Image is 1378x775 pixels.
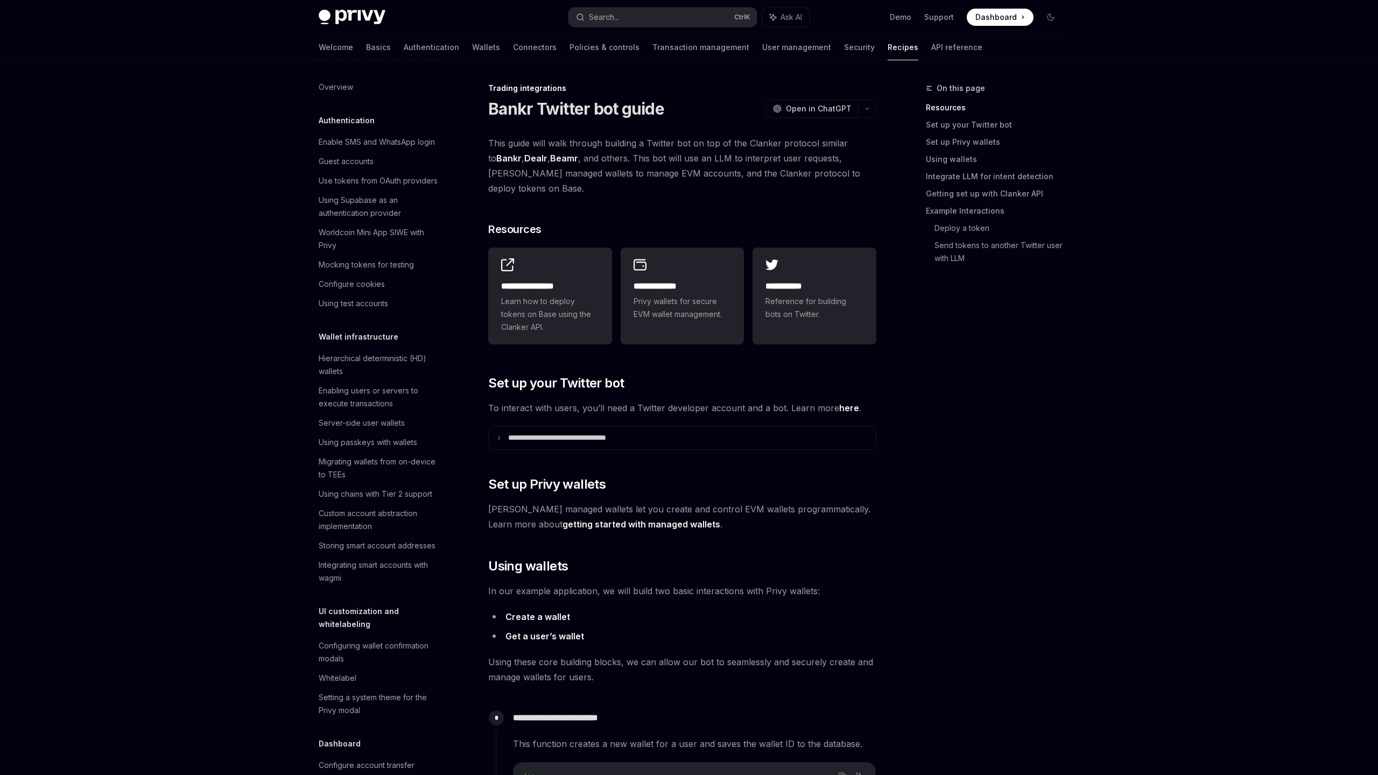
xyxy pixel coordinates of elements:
a: Server-side user wallets [310,413,448,433]
button: Search...CtrlK [568,8,757,27]
div: Using Supabase as an authentication provider [319,194,441,220]
span: Learn how to deploy tokens on Base using the Clanker API. [501,295,599,334]
div: Trading integrations [488,83,876,94]
span: To interact with users, you’ll need a Twitter developer account and a bot. Learn more . [488,400,876,415]
div: Worldcoin Mini App SIWE with Privy [319,226,441,252]
a: **** **** *Reference for building bots on Twitter. [753,248,876,344]
span: Privy wallets for secure EVM wallet management. [634,295,732,321]
a: Enabling users or servers to execute transactions [310,381,448,413]
a: Setting a system theme for the Privy modal [310,688,448,720]
a: Wallets [472,34,500,60]
span: On this page [937,82,985,95]
span: Ask AI [781,12,802,23]
span: Dashboard [975,12,1017,23]
div: Configure account transfer [319,759,414,772]
button: Ask AI [762,8,810,27]
img: dark logo [319,10,385,25]
a: Mocking tokens for testing [310,255,448,274]
a: Set up your Twitter bot [926,116,1068,133]
a: **** **** **** *Learn how to deploy tokens on Base using the Clanker API. [488,248,612,344]
a: Dealr [524,153,547,164]
a: Policies & controls [570,34,639,60]
div: Whitelabel [319,672,356,685]
span: Open in ChatGPT [786,103,852,114]
a: Worldcoin Mini App SIWE with Privy [310,223,448,255]
div: Configure cookies [319,278,385,291]
strong: Create a wallet [505,611,570,622]
a: Using passkeys with wallets [310,433,448,452]
a: Using test accounts [310,294,448,313]
div: Overview [319,81,353,94]
a: Demo [890,12,911,23]
div: Using chains with Tier 2 support [319,488,432,501]
a: Overview [310,77,448,97]
a: Migrating wallets from on-device to TEEs [310,452,448,484]
a: Configure cookies [310,274,448,294]
div: Custom account abstraction implementation [319,507,441,533]
span: In our example application, we will build two basic interactions with Privy wallets: [488,583,876,598]
div: Use tokens from OAuth providers [319,174,438,187]
a: Using chains with Tier 2 support [310,484,448,504]
h5: Wallet infrastructure [319,330,398,343]
div: Using test accounts [319,297,388,310]
span: Resources [488,222,542,237]
a: Guest accounts [310,152,448,171]
a: Set up Privy wallets [926,133,1068,151]
a: Whitelabel [310,668,448,688]
a: Storing smart account addresses [310,536,448,555]
a: Dashboard [967,9,1033,26]
div: Migrating wallets from on-device to TEEs [319,455,441,481]
a: Use tokens from OAuth providers [310,171,448,191]
div: Enable SMS and WhatsApp login [319,136,435,149]
a: Configuring wallet confirmation modals [310,636,448,668]
a: Support [924,12,954,23]
a: Integrating smart accounts with wagmi [310,555,448,588]
a: here [839,403,859,414]
span: Reference for building bots on Twitter. [765,295,863,321]
div: Search... [589,11,619,24]
span: [PERSON_NAME] managed wallets let you create and control EVM wallets programmatically. Learn more... [488,502,876,532]
a: Connectors [513,34,557,60]
a: Hierarchical deterministic (HD) wallets [310,349,448,381]
a: getting started with managed wallets [563,519,720,530]
a: User management [762,34,831,60]
a: Using Supabase as an authentication provider [310,191,448,223]
a: Custom account abstraction implementation [310,504,448,536]
a: Integrate LLM for intent detection [926,168,1068,185]
a: Basics [366,34,391,60]
a: Getting set up with Clanker API [926,185,1068,202]
strong: Get a user’s wallet [505,631,584,642]
a: Transaction management [652,34,749,60]
div: Configuring wallet confirmation modals [319,639,441,665]
a: Beamr [550,153,578,164]
span: Using wallets [488,558,568,575]
div: Server-side user wallets [319,417,405,429]
span: Ctrl K [734,13,750,22]
a: Configure account transfer [310,756,448,775]
a: **** **** ***Privy wallets for secure EVM wallet management. [621,248,744,344]
div: Using passkeys with wallets [319,436,417,449]
a: Send tokens to another Twitter user with LLM [934,237,1068,267]
div: Guest accounts [319,155,374,168]
div: Enabling users or servers to execute transactions [319,384,441,410]
a: Example Interactions [926,202,1068,220]
span: This guide will walk through building a Twitter bot on top of the Clanker protocol similar to , ,... [488,136,876,196]
a: Welcome [319,34,353,60]
a: Bankr [496,153,522,164]
span: This function creates a new wallet for a user and saves the wallet ID to the database. [513,736,876,751]
div: Mocking tokens for testing [319,258,414,271]
a: Recipes [888,34,918,60]
button: Toggle dark mode [1042,9,1059,26]
span: Using these core building blocks, we can allow our bot to seamlessly and securely create and mana... [488,654,876,685]
a: Using wallets [926,151,1068,168]
span: Set up your Twitter bot [488,375,624,392]
div: Setting a system theme for the Privy modal [319,691,441,717]
span: Set up Privy wallets [488,476,606,493]
a: API reference [931,34,982,60]
div: Integrating smart accounts with wagmi [319,559,441,584]
div: Storing smart account addresses [319,539,435,552]
a: Deploy a token [934,220,1068,237]
h5: Authentication [319,114,375,127]
h5: UI customization and whitelabeling [319,605,448,631]
a: Resources [926,99,1068,116]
